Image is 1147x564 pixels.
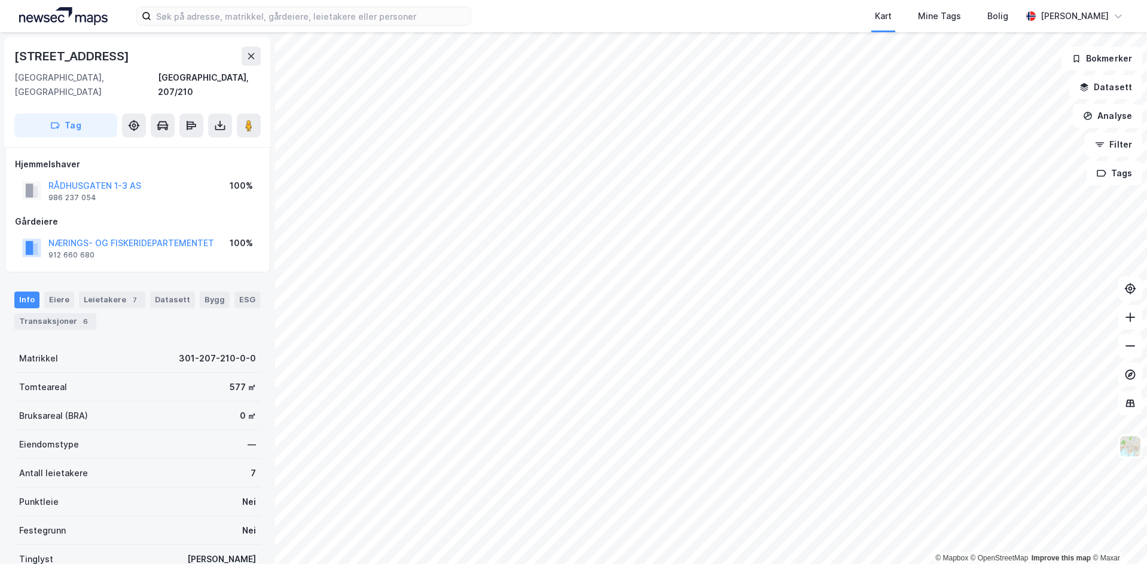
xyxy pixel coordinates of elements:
div: 6 [80,315,91,327]
div: Punktleie [19,495,59,509]
button: Filter [1085,133,1142,157]
div: ESG [234,292,260,308]
div: Matrikkel [19,351,58,366]
div: 0 ㎡ [240,409,256,423]
div: Eiere [44,292,74,308]
div: Nei [242,523,256,538]
div: Antall leietakere [19,466,88,480]
div: Datasett [150,292,195,308]
div: 986 237 054 [48,193,96,203]
div: 100% [230,236,253,250]
iframe: Chat Widget [1087,507,1147,564]
div: Nei [242,495,256,509]
div: Bolig [987,9,1008,23]
div: 301-207-210-0-0 [179,351,256,366]
div: Transaksjoner [14,313,96,330]
a: Improve this map [1032,554,1091,562]
button: Tags [1087,161,1142,185]
div: 912 660 680 [48,250,94,260]
button: Datasett [1069,75,1142,99]
img: Z [1119,435,1142,458]
input: Søk på adresse, matrikkel, gårdeiere, leietakere eller personer [151,7,471,25]
a: Mapbox [935,554,968,562]
div: Info [14,292,39,308]
div: [PERSON_NAME] [1041,9,1109,23]
button: Bokmerker [1061,47,1142,70]
button: Analyse [1073,104,1142,128]
div: 7 [251,466,256,480]
div: [GEOGRAPHIC_DATA], 207/210 [158,70,261,99]
div: Bruksareal (BRA) [19,409,88,423]
div: Gårdeiere [15,214,260,229]
div: 577 ㎡ [230,380,256,394]
img: logo.a4113a55bc3d86da70a041830d287a7e.svg [19,7,108,25]
div: Leietakere [79,292,145,308]
div: Tomteareal [19,380,67,394]
div: — [248,437,256,452]
div: [GEOGRAPHIC_DATA], [GEOGRAPHIC_DATA] [14,70,158,99]
div: Kart [875,9,892,23]
button: Tag [14,114,117,137]
div: Hjemmelshaver [15,157,260,171]
div: Bygg [200,292,230,308]
div: Mine Tags [918,9,961,23]
div: Eiendomstype [19,437,79,452]
div: 7 [129,294,141,306]
div: Festegrunn [19,523,66,538]
div: [STREET_ADDRESS] [14,47,132,66]
div: 100% [230,179,253,193]
a: OpenStreetMap [971,554,1029,562]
